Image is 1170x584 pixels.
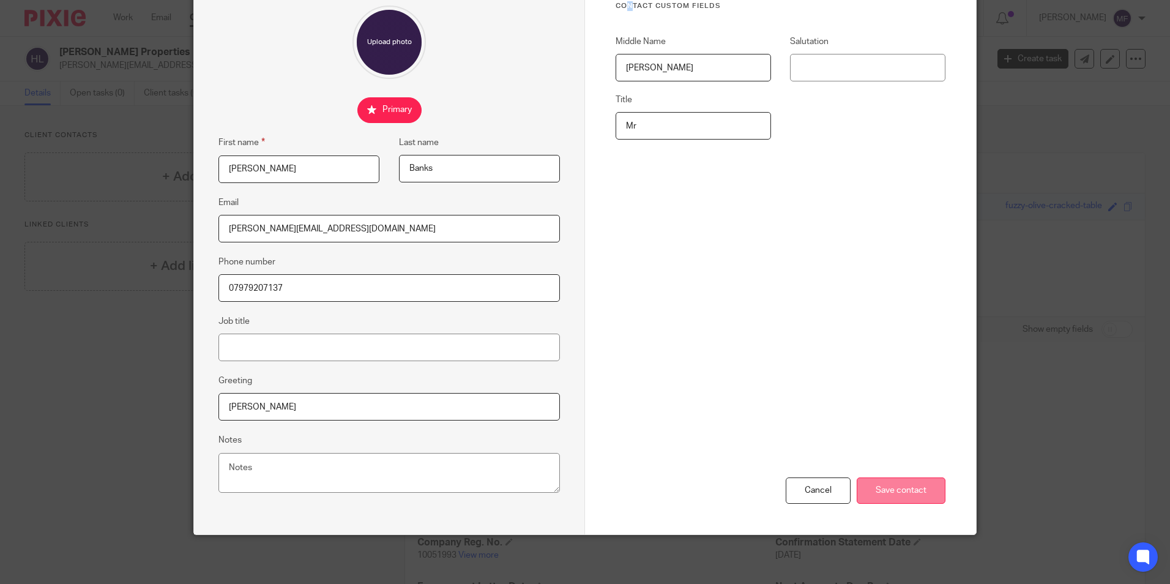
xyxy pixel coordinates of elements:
label: Phone number [218,256,275,268]
label: Middle Name [616,36,771,48]
label: Job title [218,315,250,328]
label: Salutation [790,36,945,48]
label: Email [218,197,239,209]
div: Cancel [786,477,851,504]
h3: Contact Custom fields [616,1,945,11]
label: Greeting [218,375,252,387]
label: First name [218,135,265,149]
input: Save contact [857,477,945,504]
label: Notes [218,434,242,446]
label: Last name [399,137,439,149]
label: Title [616,94,771,106]
input: e.g. Dear Mrs. Appleseed or Hi Sam [218,393,560,421]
